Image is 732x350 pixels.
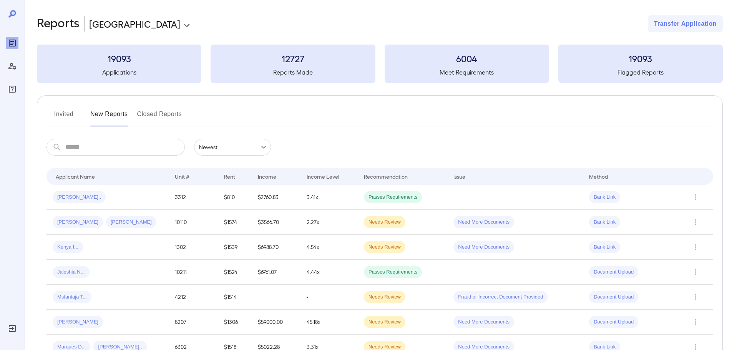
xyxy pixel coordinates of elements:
[53,269,90,276] span: Jaleshia N...
[453,219,514,226] span: Need More Documents
[137,108,182,126] button: Closed Reports
[300,210,358,235] td: 2.27x
[453,294,548,301] span: Fraud or Incorrect Document Provided
[364,294,405,301] span: Needs Review
[453,172,466,181] div: Issue
[589,294,638,301] span: Document Upload
[453,318,514,326] span: Need More Documents
[364,244,405,251] span: Needs Review
[169,310,217,335] td: 8207
[53,219,103,226] span: [PERSON_NAME]
[211,68,375,77] h5: Reports Made
[589,194,620,201] span: Bank Link
[46,108,81,126] button: Invited
[453,244,514,251] span: Need More Documents
[53,294,91,301] span: Msfantaja T...
[218,310,252,335] td: $1306
[558,52,723,65] h3: 19093
[589,269,638,276] span: Document Upload
[53,244,83,251] span: Kenya I...
[648,15,723,32] button: Transfer Application
[169,210,217,235] td: 10110
[6,37,18,49] div: Reports
[169,260,217,285] td: 10211
[56,172,95,181] div: Applicant Name
[258,172,276,181] div: Income
[252,235,300,260] td: $6988.70
[300,310,358,335] td: 45.18x
[300,185,358,210] td: 3.41x
[218,285,252,310] td: $1514
[300,235,358,260] td: 4.54x
[211,52,375,65] h3: 12727
[364,194,422,201] span: Passes Requirements
[37,15,80,32] h2: Reports
[169,235,217,260] td: 1302
[218,185,252,210] td: $810
[90,108,128,126] button: New Reports
[6,322,18,335] div: Log Out
[558,68,723,77] h5: Flagged Reports
[364,219,405,226] span: Needs Review
[689,266,702,278] button: Row Actions
[589,318,638,326] span: Document Upload
[589,219,620,226] span: Bank Link
[364,318,405,326] span: Needs Review
[175,172,189,181] div: Unit #
[53,318,103,326] span: [PERSON_NAME]
[689,316,702,328] button: Row Actions
[106,219,156,226] span: [PERSON_NAME]
[89,18,180,30] p: [GEOGRAPHIC_DATA]
[169,285,217,310] td: 4212
[6,83,18,95] div: FAQ
[252,260,300,285] td: $6761.07
[252,185,300,210] td: $2760.83
[689,191,702,203] button: Row Actions
[307,172,339,181] div: Income Level
[689,216,702,228] button: Row Actions
[252,310,300,335] td: $59000.00
[169,185,217,210] td: 3312
[300,260,358,285] td: 4.44x
[364,269,422,276] span: Passes Requirements
[252,210,300,235] td: $3566.70
[218,260,252,285] td: $1524
[224,172,236,181] div: Rent
[37,45,723,83] summary: 19093Applications12727Reports Made6004Meet Requirements19093Flagged Reports
[300,285,358,310] td: -
[689,291,702,303] button: Row Actions
[689,241,702,253] button: Row Actions
[6,60,18,72] div: Manage Users
[218,210,252,235] td: $1574
[218,235,252,260] td: $1539
[37,68,201,77] h5: Applications
[194,139,271,156] div: Newest
[385,52,549,65] h3: 6004
[385,68,549,77] h5: Meet Requirements
[37,52,201,65] h3: 19093
[589,244,620,251] span: Bank Link
[53,194,106,201] span: [PERSON_NAME]..
[589,172,608,181] div: Method
[364,172,408,181] div: Recommendation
